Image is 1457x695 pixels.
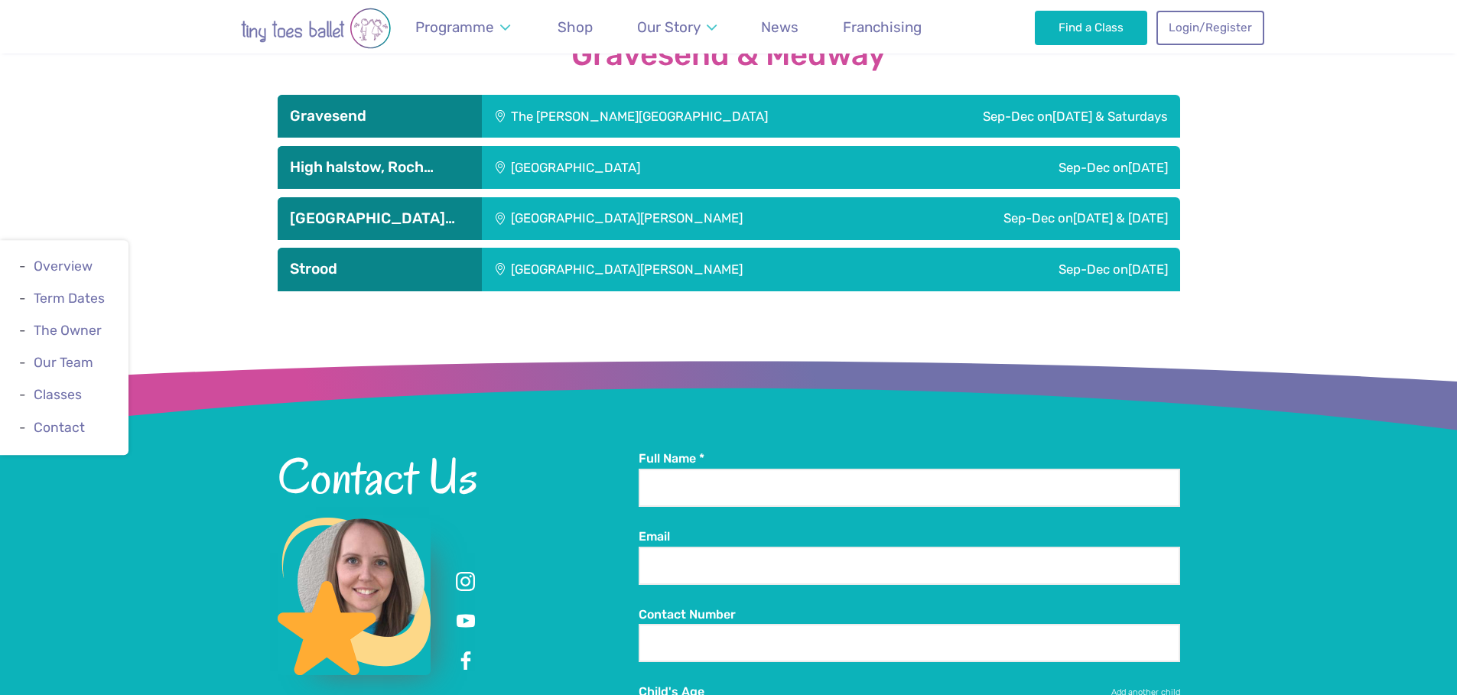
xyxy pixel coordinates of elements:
h2: Contact Us [278,450,639,502]
img: tiny toes ballet [194,8,438,49]
span: [DATE] [1128,261,1168,277]
span: Programme [415,18,494,36]
a: Contact [34,420,85,435]
div: Sep-Dec on [892,95,1179,138]
a: Facebook [452,648,480,675]
div: [GEOGRAPHIC_DATA] [482,146,873,189]
span: Shop [558,18,593,36]
a: Instagram [452,568,480,596]
div: Sep-Dec on [895,197,1180,240]
a: Overview [34,258,93,274]
label: Email [639,528,1180,545]
a: Youtube [452,608,480,635]
a: The Owner [34,323,102,338]
a: Franchising [836,9,929,45]
a: Term Dates [34,291,105,306]
h3: [GEOGRAPHIC_DATA]… [290,209,470,228]
h3: Gravesend [290,107,470,125]
a: Our Team [34,355,93,370]
h3: Strood [290,260,470,278]
label: Contact Number [639,606,1180,623]
div: Sep-Dec on [951,248,1180,291]
span: Our Story [637,18,701,36]
span: Franchising [843,18,922,36]
span: [DATE] & Saturdays [1052,109,1168,124]
a: Find a Class [1035,11,1147,44]
strong: Gravesend & Medway [278,38,1180,72]
label: Full Name * [639,450,1180,467]
div: [GEOGRAPHIC_DATA][PERSON_NAME] [482,197,895,240]
a: Login/Register [1156,11,1263,44]
span: [DATE] & [DATE] [1073,210,1168,226]
span: News [761,18,798,36]
div: [GEOGRAPHIC_DATA][PERSON_NAME] [482,248,951,291]
h3: High halstow, Roch… [290,158,470,177]
a: Classes [34,388,82,403]
a: Our Story [629,9,724,45]
span: [DATE] [1128,160,1168,175]
a: Programme [408,9,518,45]
div: Sep-Dec on [873,146,1180,189]
div: The [PERSON_NAME][GEOGRAPHIC_DATA] [482,95,893,138]
a: Shop [551,9,600,45]
a: News [754,9,806,45]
